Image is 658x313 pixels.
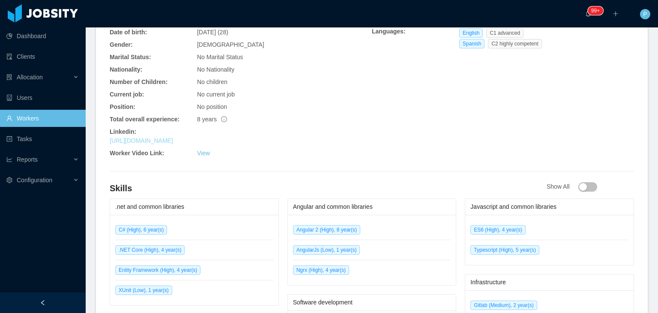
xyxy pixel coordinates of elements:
[588,6,603,15] sup: 1728
[547,183,597,190] span: Show All
[459,28,483,38] span: English
[110,78,167,85] b: Number of Children:
[486,28,523,38] span: C1 advanced
[470,274,628,290] div: Infrastructure
[110,41,133,48] b: Gender:
[6,48,79,65] a: icon: auditClients
[115,265,200,275] span: Entity Framework (High), 4 year(s)
[197,41,264,48] span: [DEMOGRAPHIC_DATA]
[372,28,406,35] b: Languages:
[459,39,485,48] span: Spanish
[470,199,628,215] div: Javascript and common libraries
[110,182,547,194] h4: Skills
[6,110,79,127] a: icon: userWorkers
[110,116,179,123] b: Total overall experience:
[197,66,234,73] span: No Nationality
[6,177,12,183] i: icon: setting
[17,74,43,81] span: Allocation
[221,116,227,122] span: info-circle
[293,295,451,310] div: Software development
[110,137,173,144] a: [URL][DOMAIN_NAME]
[6,27,79,45] a: icon: pie-chartDashboard
[110,54,151,60] b: Marital Status:
[197,103,227,110] span: No position
[6,156,12,163] i: icon: line-chart
[293,265,349,275] span: Ngrx (High), 4 year(s)
[197,150,210,156] a: View
[110,29,147,36] b: Date of birth:
[17,177,52,184] span: Configuration
[197,78,227,85] span: No children
[115,245,185,255] span: .NET Core (High), 4 year(s)
[197,116,227,123] span: 8 years
[470,301,537,310] span: Gitlab (Medium), 2 year(s)
[6,89,79,106] a: icon: robotUsers
[17,156,38,163] span: Reports
[293,225,360,235] span: Angular 2 (High), 8 year(s)
[6,130,79,147] a: icon: profileTasks
[110,103,135,110] b: Position:
[110,66,142,73] b: Nationality:
[613,11,619,17] i: icon: plus
[293,199,451,215] div: Angular and common libraries
[585,11,591,17] i: icon: bell
[115,199,273,215] div: .net and common libraries
[115,225,167,235] span: C# (High), 6 year(s)
[110,128,136,135] b: Linkedin:
[293,245,360,255] span: AngularJs (Low), 1 year(s)
[470,225,526,235] span: ES6 (High), 4 year(s)
[643,9,647,19] span: P
[488,39,541,48] span: C2 highly competent
[470,245,539,255] span: Typescript (High), 5 year(s)
[197,91,235,98] span: No current job
[6,74,12,80] i: icon: solution
[110,91,144,98] b: Current job:
[110,150,164,156] b: Worker Video Link:
[197,29,228,36] span: [DATE] (28)
[197,54,243,60] span: No Marital Status
[115,286,172,295] span: XUnit (Low), 1 year(s)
